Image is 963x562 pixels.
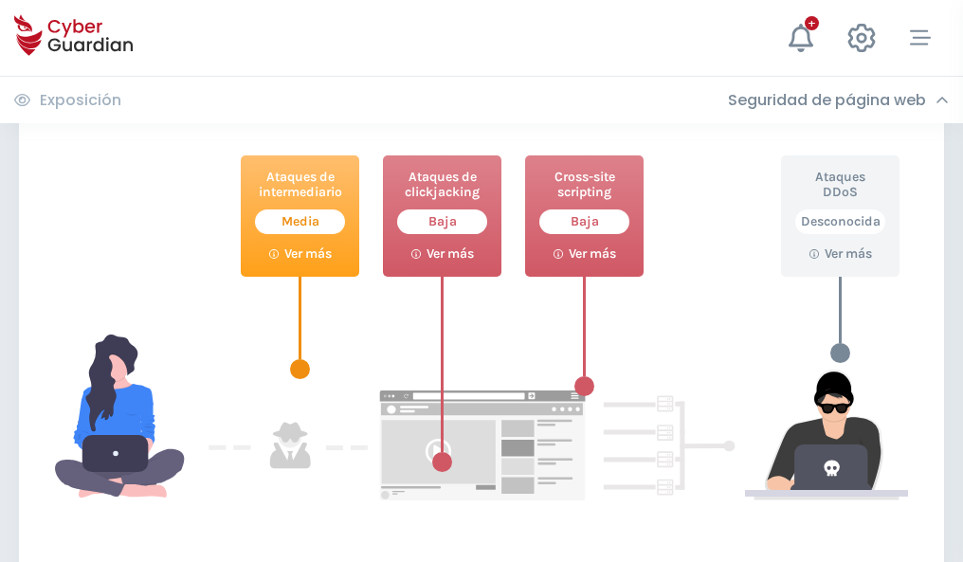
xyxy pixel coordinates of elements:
[825,245,872,263] p: Ver más
[397,209,487,234] div: Baja
[397,170,487,200] p: Ataques de clickjacking
[40,91,121,110] h3: Exposición
[728,91,926,110] h3: Seguridad de página web
[539,209,629,234] div: Baja
[569,245,616,263] p: Ver más
[427,245,474,263] p: Ver más
[539,170,629,200] p: Cross-site scripting
[55,335,908,500] img: hacker-svg
[805,16,819,30] div: +
[255,170,345,200] p: Ataques de intermediario
[255,209,345,234] div: Media
[795,170,885,200] p: Ataques DDoS
[284,245,332,263] p: Ver más
[728,91,949,110] div: Seguridad de página web
[795,209,885,234] div: Desconocida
